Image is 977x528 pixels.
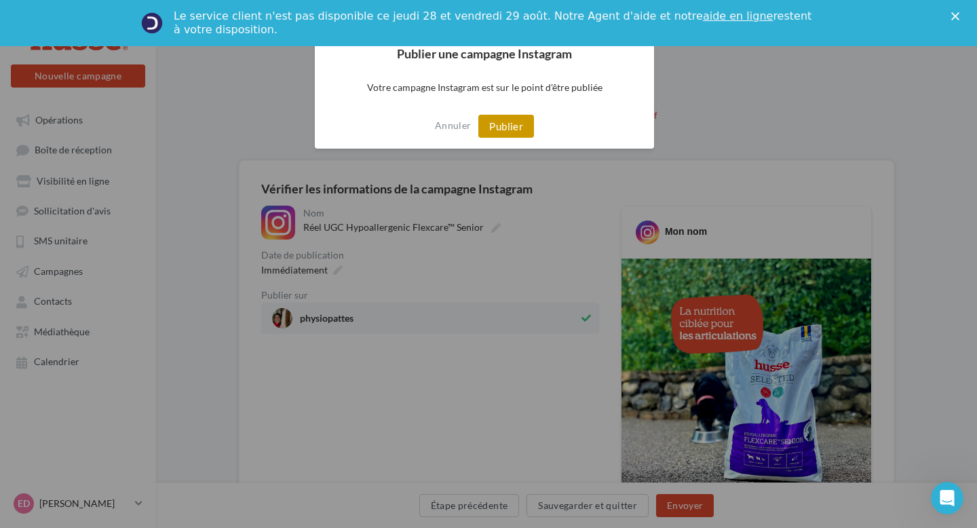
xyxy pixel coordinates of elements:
[931,482,963,514] iframe: Intercom live chat
[703,10,773,22] a: aide en ligne
[174,10,814,37] div: Le service client n'est pas disponible ce jeudi 28 et vendredi 29 août. Notre Agent d'aide et not...
[141,12,163,34] img: Profile image for Service-Client
[315,71,654,104] p: Votre campagne Instagram est sur le point d'être publiée
[315,37,654,71] h2: Publier une campagne Instagram
[435,115,471,136] button: Annuler
[478,115,534,138] button: Publier
[951,12,965,20] div: Fermer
